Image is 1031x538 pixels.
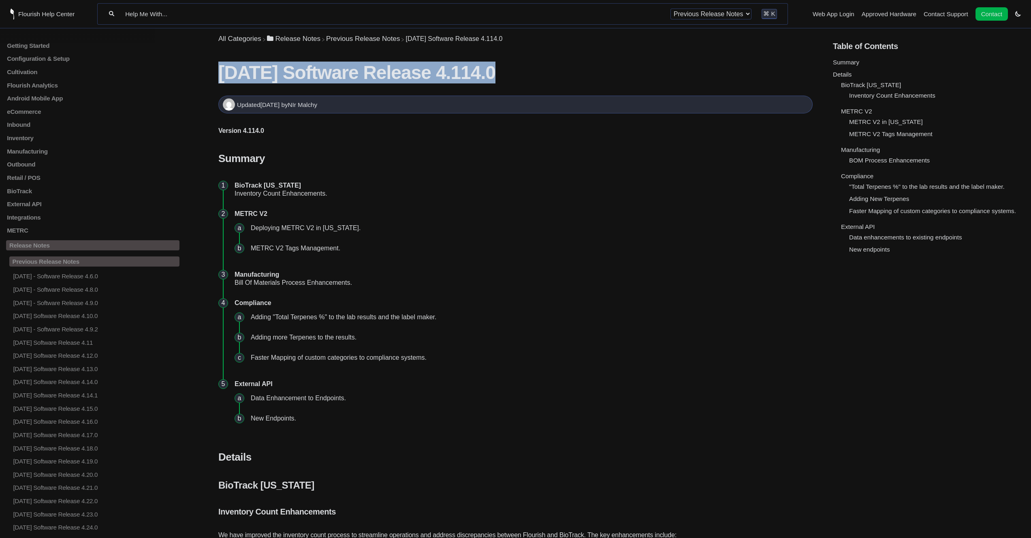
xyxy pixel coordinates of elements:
[6,352,179,359] a: [DATE] Software Release 4.12.0
[288,101,318,108] span: NIr Malchy
[12,299,179,306] p: [DATE] - Software Release 4.9.0
[124,10,660,18] input: Help Me With...
[12,312,179,319] p: [DATE] Software Release 4.10.0
[248,307,809,327] li: Adding "Total Terpenes %" to the lab results and the label maker.
[218,507,813,517] h5: Inventory Count Enhancements
[849,118,923,125] a: METRC V2 in [US_STATE]
[6,286,179,293] a: [DATE] - Software Release 4.8.0
[6,147,179,154] p: Manufacturing
[6,312,179,319] a: [DATE] Software Release 4.10.0
[281,101,317,108] span: by
[223,98,235,111] img: NIr Malchy
[6,510,179,517] a: [DATE] Software Release 4.23.0
[6,81,179,88] a: Flourish Analytics
[248,408,809,429] li: New Endpoints.
[12,273,179,280] p: [DATE] - Software Release 4.6.0
[6,326,179,333] a: [DATE] - Software Release 4.9.2
[833,42,1025,51] h5: Table of Contents
[12,286,179,293] p: [DATE] - Software Release 4.8.0
[6,484,179,491] a: [DATE] Software Release 4.21.0
[248,388,809,408] li: Data Enhancement to Endpoints.
[6,201,179,207] a: External API
[12,352,179,359] p: [DATE] Software Release 4.12.0
[1015,10,1021,17] a: Switch dark mode setting
[6,444,179,451] a: [DATE] Software Release 4.18.0
[6,227,179,234] a: METRC
[924,11,968,17] a: Contact Support navigation item
[243,127,264,134] strong: 4.114.0
[6,365,179,372] a: [DATE] Software Release 4.13.0
[237,101,281,108] span: Updated
[12,418,179,425] p: [DATE] Software Release 4.16.0
[10,9,14,19] img: Flourish Help Center Logo
[6,42,179,49] a: Getting Started
[248,327,809,348] li: Adding more Terpenes to the results.
[218,35,261,43] span: All Categories
[849,157,930,164] a: BOM Process Enhancements
[6,174,179,181] p: Retail / POS
[849,183,1005,190] a: "Total Terpenes %" to the lab results and the label maker.
[849,207,1016,214] a: Faster Mapping of custom categories to compliance systems.
[12,497,179,504] p: [DATE] Software Release 4.22.0
[841,146,880,153] a: Manufacturing
[6,405,179,412] a: [DATE] Software Release 4.15.0
[406,35,502,42] span: [DATE] Software Release 4.114.0
[771,10,775,17] kbd: K
[218,62,813,83] h1: [DATE] Software Release 4.114.0
[231,175,813,204] li: Inventory Count Enhancements.
[6,339,179,346] a: [DATE] Software Release 4.11
[235,380,273,387] strong: External API
[841,173,873,179] a: Compliance
[6,108,179,115] a: eCommerce
[833,59,859,66] a: Summary
[260,101,280,108] time: [DATE]
[6,458,179,465] a: [DATE] Software Release 4.19.0
[235,210,267,217] strong: METRC V2
[12,365,179,372] p: [DATE] Software Release 4.13.0
[218,451,813,463] h3: Details
[6,471,179,478] a: [DATE] Software Release 4.20.0
[6,378,179,385] a: [DATE] Software Release 4.14.0
[849,195,909,202] a: Adding New Terpenes
[813,11,854,17] a: Web App Login navigation item
[6,214,179,221] a: Integrations
[6,161,179,168] a: Outbound
[235,271,279,278] strong: Manufacturing
[6,187,179,194] a: BioTrack
[841,223,875,230] a: External API
[6,299,179,306] a: [DATE] - Software Release 4.9.0
[12,339,179,346] p: [DATE] Software Release 4.11
[6,134,179,141] a: Inventory
[10,9,75,19] a: Flourish Help Center
[6,55,179,62] a: Configuration & Setup
[18,11,75,17] span: Flourish Help Center
[12,378,179,385] p: [DATE] Software Release 4.14.0
[6,121,179,128] a: Inbound
[6,68,179,75] a: Cultivation
[248,348,809,368] li: Faster Mapping of custom categories to compliance systems.
[235,299,271,306] strong: Compliance
[326,35,400,43] a: Previous Release Notes
[849,246,890,253] a: New endpoints
[218,127,241,134] strong: Version
[12,392,179,399] p: [DATE] Software Release 4.14.1
[6,240,179,250] a: Release Notes
[763,10,769,17] kbd: ⌘
[849,130,933,137] a: METRC V2 Tags Management
[6,497,179,504] a: [DATE] Software Release 4.22.0
[841,108,872,115] a: METRC V2
[231,265,813,293] li: Bill Of Materials Process Enhancements.
[12,431,179,438] p: [DATE] Software Release 4.17.0
[12,524,179,531] p: [DATE] Software Release 4.24.0
[6,524,179,531] a: [DATE] Software Release 4.24.0
[6,392,179,399] a: [DATE] Software Release 4.14.1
